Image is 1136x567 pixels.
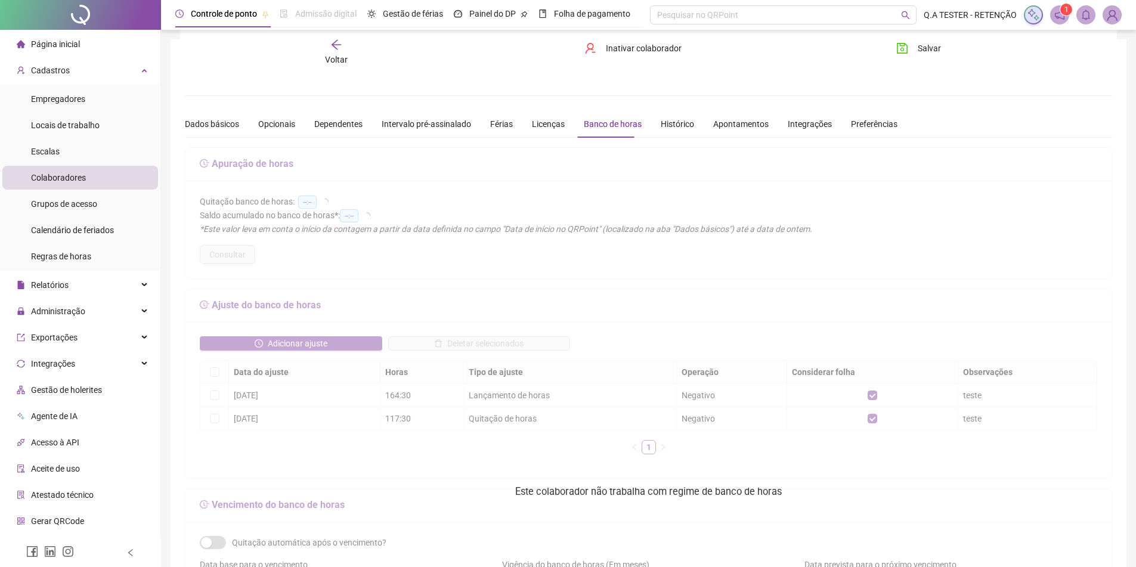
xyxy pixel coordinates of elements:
[31,333,78,342] span: Exportações
[31,516,84,526] span: Gerar QRCode
[383,9,443,18] span: Gestão de férias
[62,546,74,557] span: instagram
[1054,10,1065,20] span: notification
[31,490,94,500] span: Atestado técnico
[126,549,135,557] span: left
[191,9,257,18] span: Controle de ponto
[575,39,691,58] button: Inativar colaborador
[175,10,184,18] span: clock-circle
[661,117,694,131] div: Histórico
[17,464,25,473] span: audit
[185,117,239,131] div: Dados básicos
[713,117,769,131] div: Apontamentos
[851,117,897,131] div: Preferências
[17,360,25,368] span: sync
[788,117,832,131] div: Integrações
[31,39,80,49] span: Página inicial
[454,10,462,18] span: dashboard
[584,117,642,131] div: Banco de horas
[17,438,25,447] span: api
[31,225,114,235] span: Calendário de feriados
[31,199,97,209] span: Grupos de acesso
[314,117,363,131] div: Dependentes
[31,411,78,421] span: Agente de IA
[1027,8,1040,21] img: sparkle-icon.fc2bf0ac1784a2077858766a79e2daf3.svg
[901,11,910,20] span: search
[469,9,516,18] span: Painel do DP
[584,42,596,54] span: user-delete
[44,546,56,557] span: linkedin
[325,55,348,64] span: Voltar
[31,359,75,368] span: Integrações
[262,11,269,18] span: pushpin
[17,517,25,525] span: qrcode
[918,42,941,55] span: Salvar
[17,40,25,48] span: home
[538,10,547,18] span: book
[1081,10,1091,20] span: bell
[31,94,85,104] span: Empregadores
[1060,4,1072,16] sup: 1
[280,10,288,18] span: file-done
[31,306,85,316] span: Administração
[382,117,471,131] div: Intervalo pré-assinalado
[17,307,25,315] span: lock
[17,491,25,499] span: solution
[554,9,630,18] span: Folha de pagamento
[31,252,91,261] span: Regras de horas
[31,280,69,290] span: Relatórios
[17,281,25,289] span: file
[31,66,70,75] span: Cadastros
[515,486,782,497] span: Este colaborador não trabalha com regime de banco de horas
[1064,5,1069,14] span: 1
[1103,6,1121,24] img: 36612
[924,8,1017,21] span: Q.A TESTER - RETENÇÃO
[330,39,342,51] span: arrow-left
[532,117,565,131] div: Licenças
[17,66,25,75] span: user-add
[606,42,682,55] span: Inativar colaborador
[31,147,60,156] span: Escalas
[896,42,908,54] span: save
[31,173,86,182] span: Colaboradores
[367,10,376,18] span: sun
[17,386,25,394] span: apartment
[31,120,100,130] span: Locais de trabalho
[258,117,295,131] div: Opcionais
[1095,526,1124,555] iframe: Intercom live chat
[17,333,25,342] span: export
[490,117,513,131] div: Férias
[295,9,357,18] span: Admissão digital
[521,11,528,18] span: pushpin
[26,546,38,557] span: facebook
[31,438,79,447] span: Acesso à API
[31,464,80,473] span: Aceite de uso
[887,39,950,58] button: Salvar
[31,385,102,395] span: Gestão de holerites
